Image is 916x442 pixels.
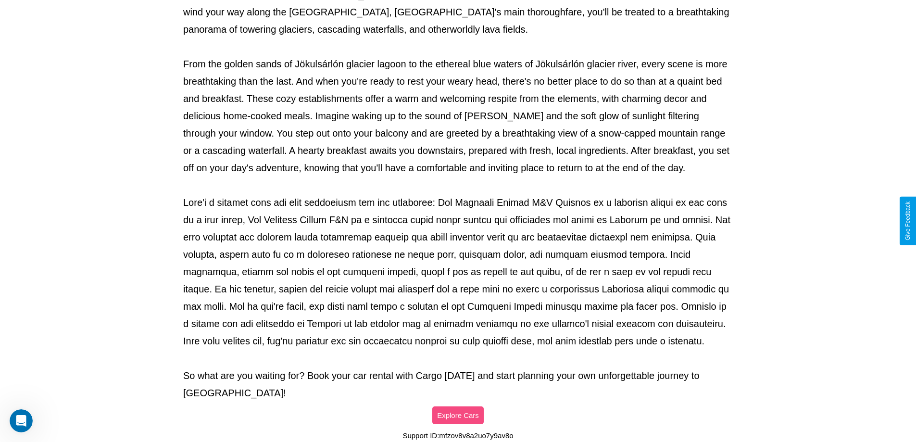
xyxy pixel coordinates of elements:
[432,406,484,424] button: Explore Cars
[904,202,911,240] div: Give Feedback
[402,429,513,442] p: Support ID: mfzov8v8a2uo7y9av8o
[10,409,33,432] iframe: Intercom live chat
